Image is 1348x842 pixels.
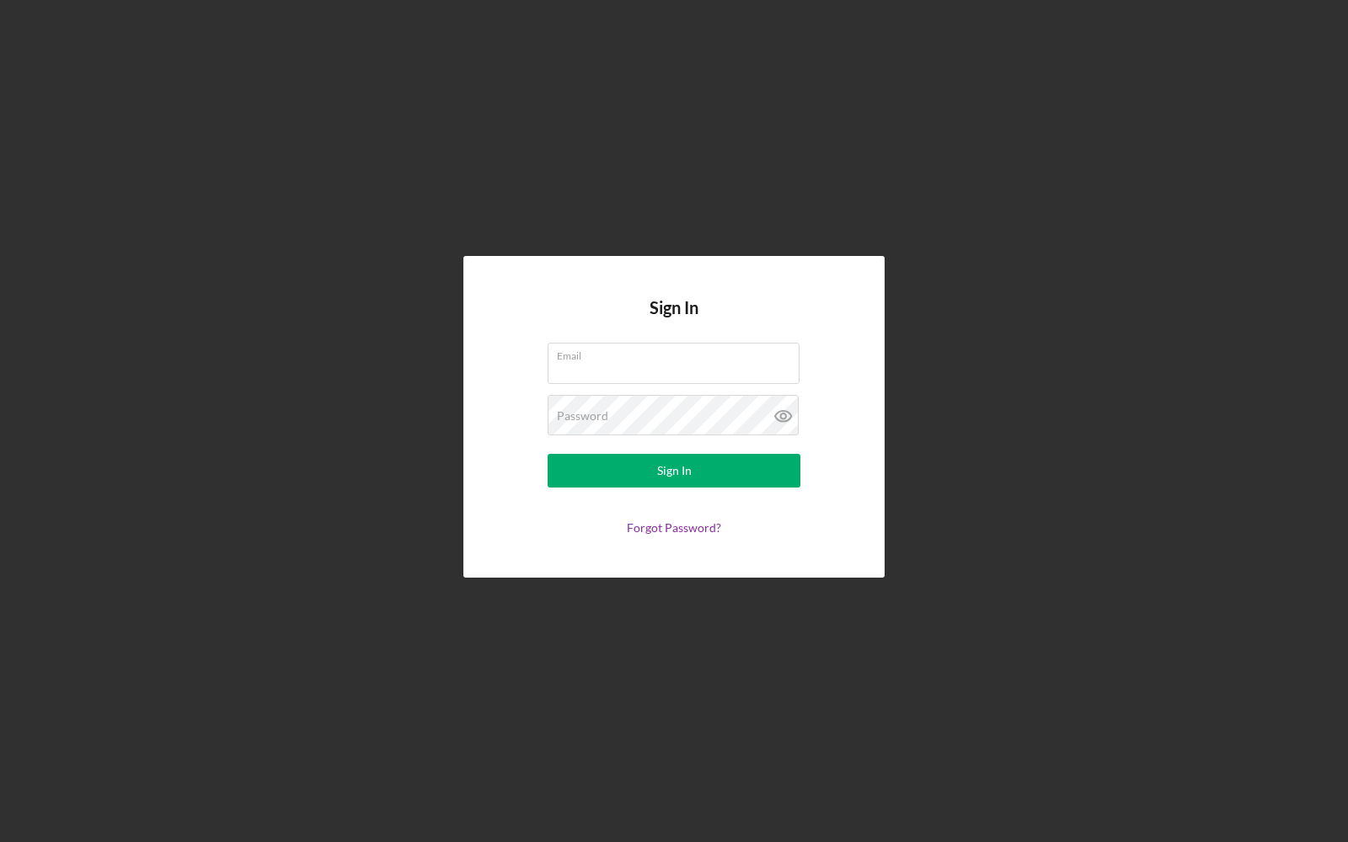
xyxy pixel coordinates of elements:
div: Sign In [657,454,692,488]
h4: Sign In [650,298,698,343]
label: Password [557,409,608,423]
button: Sign In [548,454,800,488]
label: Email [557,344,800,362]
a: Forgot Password? [627,520,721,535]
